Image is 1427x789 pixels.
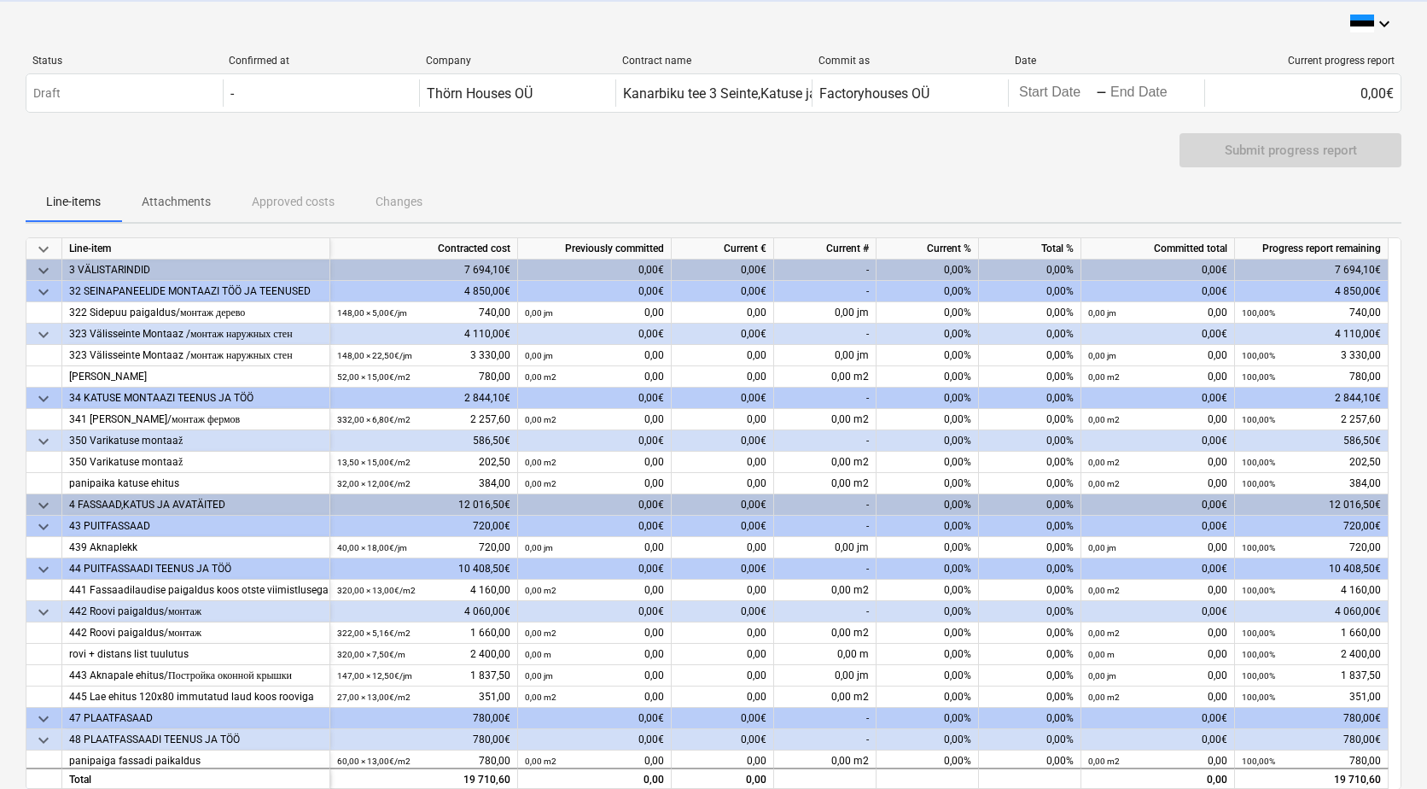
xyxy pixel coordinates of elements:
[672,751,774,772] div: 0,00
[672,665,774,687] div: 0,00
[1088,543,1116,552] small: 0,00 jm
[1088,580,1227,601] div: 0,00
[69,430,323,452] div: 350 Varikatuse montaaž
[774,537,877,558] div: 0,00 jm
[877,345,979,366] div: 0,00%
[877,260,979,281] div: 0,00%
[1088,372,1120,382] small: 0,00 m2
[1212,55,1395,67] div: Current progress report
[525,351,553,360] small: 0,00 jm
[774,601,877,622] div: -
[525,537,664,558] div: 0,00
[330,558,518,580] div: 10 408,50€
[33,239,54,260] span: keyboard_arrow_down
[525,366,664,388] div: 0,00
[33,709,54,729] span: keyboard_arrow_down
[525,671,553,681] small: 0,00 jm
[525,473,664,494] div: 0,00
[672,281,774,302] div: 0,00€
[1242,345,1381,366] div: 3 330,00
[1242,372,1275,382] small: 100,00%
[330,238,518,260] div: Contracted cost
[672,366,774,388] div: 0,00
[330,281,518,302] div: 4 850,00€
[774,366,877,388] div: 0,00 m2
[525,409,664,430] div: 0,00
[877,729,979,751] div: 0,00%
[774,409,877,430] div: 0,00 m2
[62,768,330,789] div: Total
[46,193,101,211] p: Line-items
[1088,644,1227,665] div: 0,00
[1081,324,1235,345] div: 0,00€
[1088,650,1115,659] small: 0,00 m
[69,260,323,281] div: 3 VÄLISTARINDID
[337,415,411,424] small: 332,00 × 6,80€ / m2
[672,580,774,601] div: 0,00
[1088,452,1227,473] div: 0,00
[1088,366,1227,388] div: 0,00
[877,452,979,473] div: 0,00%
[1235,708,1389,729] div: 780,00€
[69,644,323,665] div: rovi + distans list tuulutus
[672,302,774,324] div: 0,00
[69,302,323,324] div: 322 Sidepuu paigaldus/монтаж дерево
[1242,458,1275,467] small: 100,00%
[1242,628,1275,638] small: 100,00%
[1235,494,1389,516] div: 12 016,50€
[1081,601,1235,622] div: 0,00€
[1081,708,1235,729] div: 0,00€
[979,537,1081,558] div: 0,00%
[330,729,518,751] div: 780,00€
[774,558,877,580] div: -
[337,473,510,494] div: 384,00
[1242,473,1381,494] div: 384,00
[672,324,774,345] div: 0,00€
[979,302,1081,324] div: 0,00%
[1242,351,1275,360] small: 100,00%
[427,85,533,102] div: Thörn Houses OÜ
[518,729,672,751] div: 0,00€
[1242,543,1275,552] small: 100,00%
[330,388,518,409] div: 2 844,10€
[337,580,510,601] div: 4 160,00
[229,55,411,67] div: Confirmed at
[1081,516,1235,537] div: 0,00€
[672,388,774,409] div: 0,00€
[979,409,1081,430] div: 0,00%
[1235,430,1389,452] div: 586,50€
[1235,281,1389,302] div: 4 850,00€
[1088,665,1227,687] div: 0,00
[877,281,979,302] div: 0,00%
[877,516,979,537] div: 0,00%
[1374,14,1395,34] i: keyboard_arrow_down
[877,388,979,409] div: 0,00%
[774,665,877,687] div: 0,00 jm
[1242,622,1381,644] div: 1 660,00
[1107,81,1187,105] input: End Date
[672,768,774,789] div: 0,00
[979,644,1081,665] div: 0,00%
[337,650,405,659] small: 320,00 × 7,50€ / m
[518,260,672,281] div: 0,00€
[774,751,877,772] div: 0,00 m2
[877,644,979,665] div: 0,00%
[337,345,510,366] div: 3 330,00
[877,708,979,729] div: 0,00%
[525,372,556,382] small: 0,00 m2
[1242,665,1381,687] div: 1 837,50
[518,430,672,452] div: 0,00€
[33,602,54,622] span: keyboard_arrow_down
[1081,281,1235,302] div: 0,00€
[1088,308,1116,318] small: 0,00 jm
[774,494,877,516] div: -
[877,494,979,516] div: 0,00%
[69,665,323,687] div: 443 Aknapale ehitus/Постройка оконной крышки
[525,622,664,644] div: 0,00
[672,729,774,751] div: 0,00€
[337,537,510,558] div: 720,00
[230,85,234,102] div: -
[525,580,664,601] div: 0,00
[33,517,54,537] span: keyboard_arrow_down
[1088,479,1120,488] small: 0,00 m2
